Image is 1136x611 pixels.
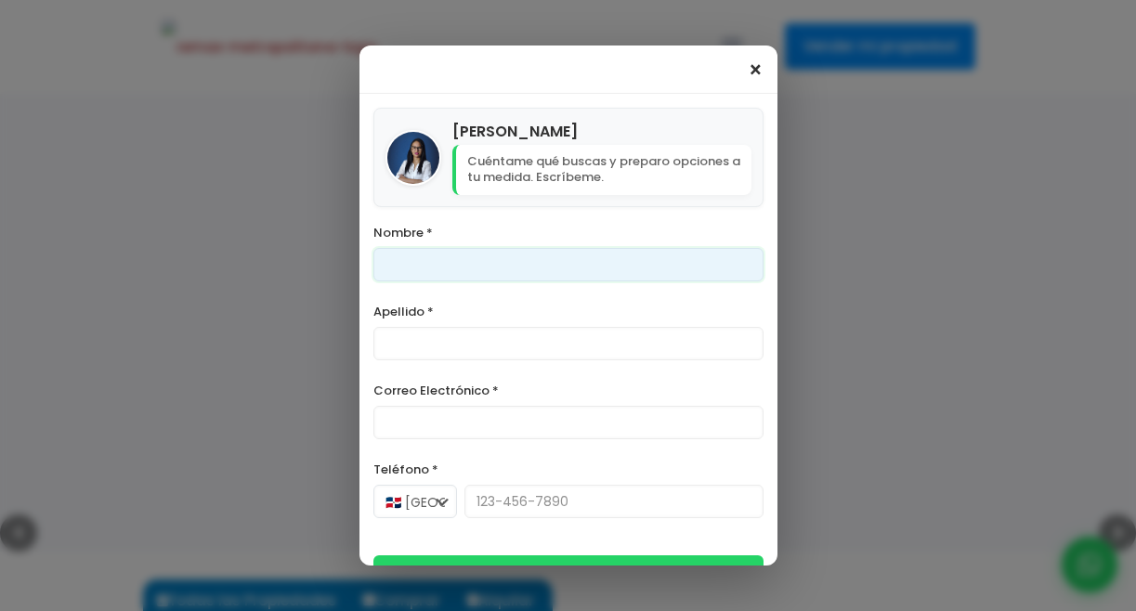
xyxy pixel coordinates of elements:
[387,132,439,184] img: Jessica Concepción
[373,221,764,244] label: Nombre *
[748,59,764,82] span: ×
[452,145,751,195] p: Cuéntame qué buscas y preparo opciones a tu medida. Escríbeme.
[373,379,764,402] label: Correo Electrónico *
[464,485,764,518] input: 123-456-7890
[452,120,751,143] h4: [PERSON_NAME]
[373,458,764,481] label: Teléfono *
[373,555,764,592] button: Iniciar Conversación
[373,300,764,323] label: Apellido *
